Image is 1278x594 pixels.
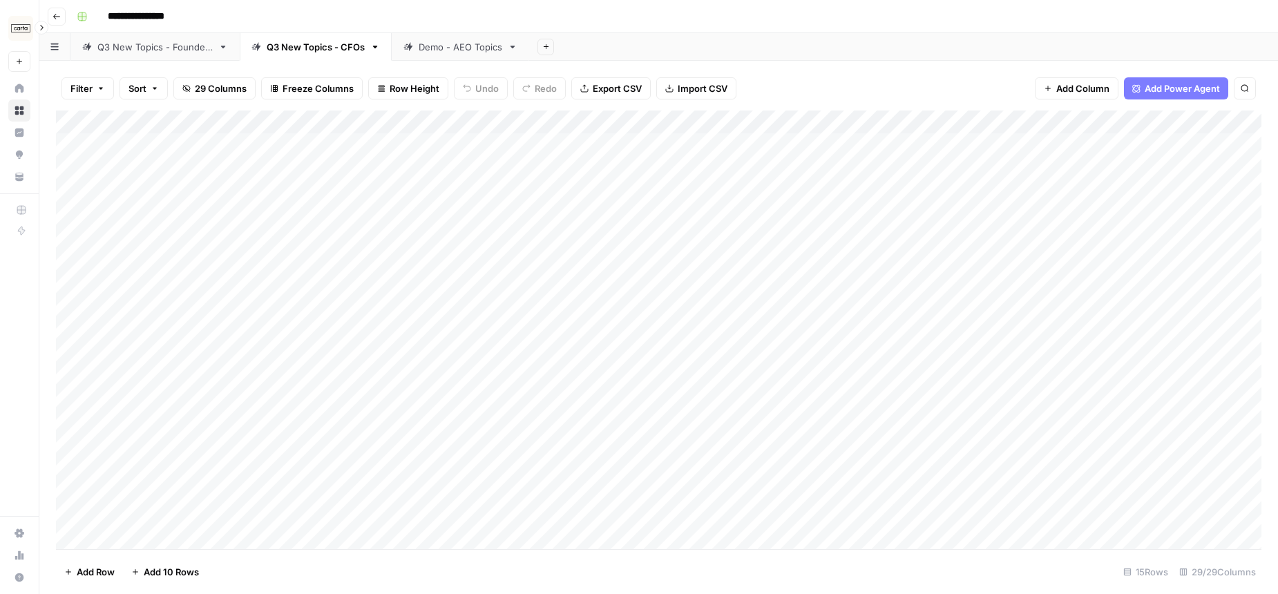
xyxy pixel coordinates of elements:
[1124,77,1228,99] button: Add Power Agent
[1118,561,1174,583] div: 15 Rows
[593,82,642,95] span: Export CSV
[195,82,247,95] span: 29 Columns
[8,544,30,566] a: Usage
[8,77,30,99] a: Home
[8,166,30,188] a: Your Data
[267,40,365,54] div: Q3 New Topics - CFOs
[8,99,30,122] a: Browse
[390,82,439,95] span: Row Height
[8,16,33,41] img: Carta Logo
[70,33,240,61] a: Q3 New Topics - Founders
[8,144,30,166] a: Opportunities
[173,77,256,99] button: 29 Columns
[261,77,363,99] button: Freeze Columns
[97,40,213,54] div: Q3 New Topics - Founders
[8,522,30,544] a: Settings
[535,82,557,95] span: Redo
[8,122,30,144] a: Insights
[128,82,146,95] span: Sort
[77,565,115,579] span: Add Row
[392,33,529,61] a: Demo - AEO Topics
[1145,82,1220,95] span: Add Power Agent
[1056,82,1109,95] span: Add Column
[368,77,448,99] button: Row Height
[240,33,392,61] a: Q3 New Topics - CFOs
[475,82,499,95] span: Undo
[1174,561,1261,583] div: 29/29 Columns
[454,77,508,99] button: Undo
[70,82,93,95] span: Filter
[1035,77,1118,99] button: Add Column
[678,82,727,95] span: Import CSV
[120,77,168,99] button: Sort
[123,561,207,583] button: Add 10 Rows
[56,561,123,583] button: Add Row
[283,82,354,95] span: Freeze Columns
[61,77,114,99] button: Filter
[419,40,502,54] div: Demo - AEO Topics
[8,566,30,588] button: Help + Support
[513,77,566,99] button: Redo
[656,77,736,99] button: Import CSV
[571,77,651,99] button: Export CSV
[8,11,30,46] button: Workspace: Carta
[144,565,199,579] span: Add 10 Rows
